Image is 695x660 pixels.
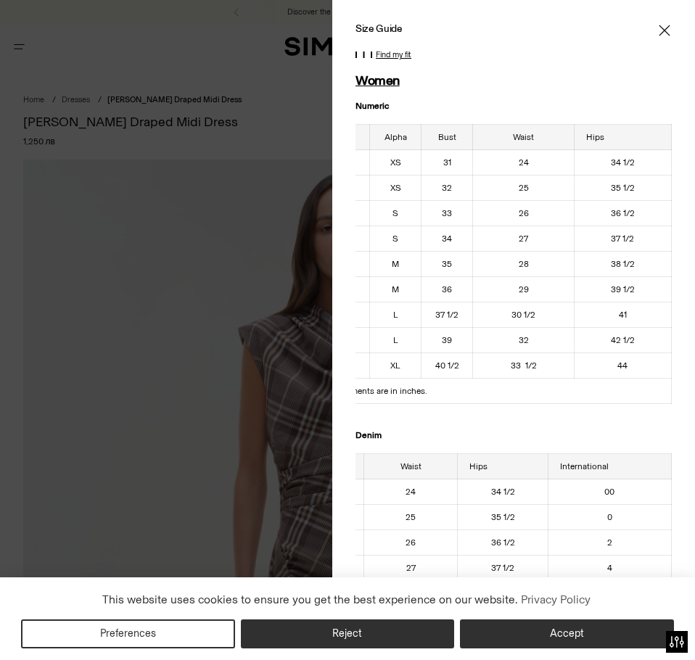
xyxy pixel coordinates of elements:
[473,176,575,201] td: 25
[370,328,421,353] td: L
[574,328,671,353] td: 42 1/2
[355,430,382,440] strong: Denim
[355,73,400,88] strong: Women
[370,353,421,379] td: XL
[473,226,575,252] td: 27
[548,505,671,530] td: 0
[294,379,672,404] td: All measurements are in inches.
[574,150,671,176] td: 34 1/2
[574,176,671,201] td: 35 1/2
[421,353,473,379] td: 40 1/2
[364,530,458,556] td: 26
[657,23,672,38] button: Close
[21,619,235,648] button: Preferences
[458,505,548,530] td: 35 1/2
[421,226,473,252] td: 34
[364,479,458,505] td: 24
[574,125,671,150] th: Hips
[548,454,671,479] th: International
[574,252,671,277] td: 38 1/2
[370,277,421,302] td: M
[421,252,473,277] td: 35
[421,150,473,176] td: 31
[364,556,458,581] td: 27
[574,226,671,252] td: 37 1/2
[370,201,421,226] td: S
[473,201,575,226] td: 26
[473,125,575,150] th: Waist
[548,479,671,505] td: 00
[473,302,575,328] td: 30 1/2
[518,589,592,611] a: Privacy Policy (opens in a new tab)
[458,479,548,505] td: 34 1/2
[370,125,421,150] th: Alpha
[460,619,674,648] button: Accept
[364,505,458,530] td: 25
[473,252,575,277] td: 28
[574,277,671,302] td: 39 1/2
[370,150,421,176] td: XS
[421,125,473,150] th: Bust
[473,353,575,379] td: 33 1/2
[241,619,455,648] button: Reject
[473,328,575,353] td: 32
[364,454,458,479] th: Waist
[574,201,671,226] td: 36 1/2
[548,556,671,581] td: 4
[574,302,671,328] td: 41
[370,302,421,328] td: L
[421,328,473,353] td: 39
[458,556,548,581] td: 37 1/2
[355,101,389,111] strong: Numeric
[473,277,575,302] td: 29
[421,277,473,302] td: 36
[421,176,473,201] td: 32
[421,302,473,328] td: 37 1/2
[370,252,421,277] td: M
[370,226,421,252] td: S
[574,353,671,379] td: 44
[421,201,473,226] td: 33
[370,176,421,201] td: XS
[102,593,518,606] span: This website uses cookies to ensure you get the best experience on our website.
[458,454,548,479] th: Hips
[548,530,671,556] td: 2
[473,150,575,176] td: 24
[458,530,548,556] td: 36 1/2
